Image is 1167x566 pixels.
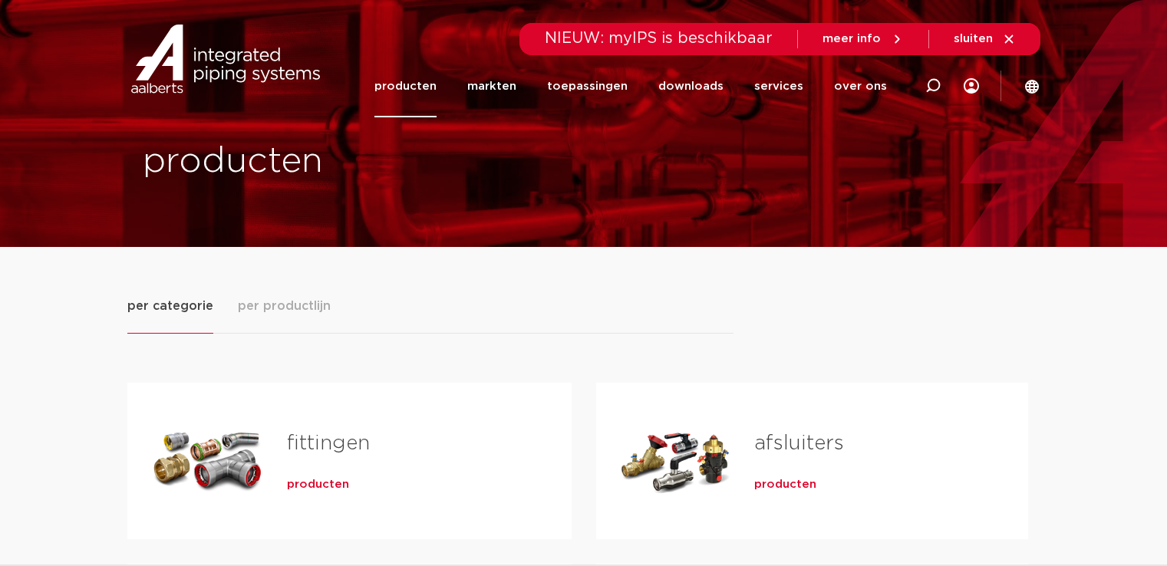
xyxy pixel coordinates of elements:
h1: producten [143,137,576,186]
a: toepassingen [547,55,628,117]
span: per categorie [127,297,213,315]
a: producten [287,477,349,492]
span: NIEUW: myIPS is beschikbaar [545,31,773,46]
span: meer info [823,33,881,44]
a: fittingen [287,433,370,453]
a: afsluiters [754,433,844,453]
a: producten [754,477,816,492]
a: sluiten [954,32,1016,46]
a: producten [374,55,437,117]
span: per productlijn [238,297,331,315]
a: meer info [823,32,904,46]
a: downloads [658,55,724,117]
a: over ons [834,55,887,117]
a: markten [467,55,516,117]
a: services [754,55,803,117]
div: my IPS [964,55,979,117]
nav: Menu [374,55,887,117]
span: sluiten [954,33,993,44]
